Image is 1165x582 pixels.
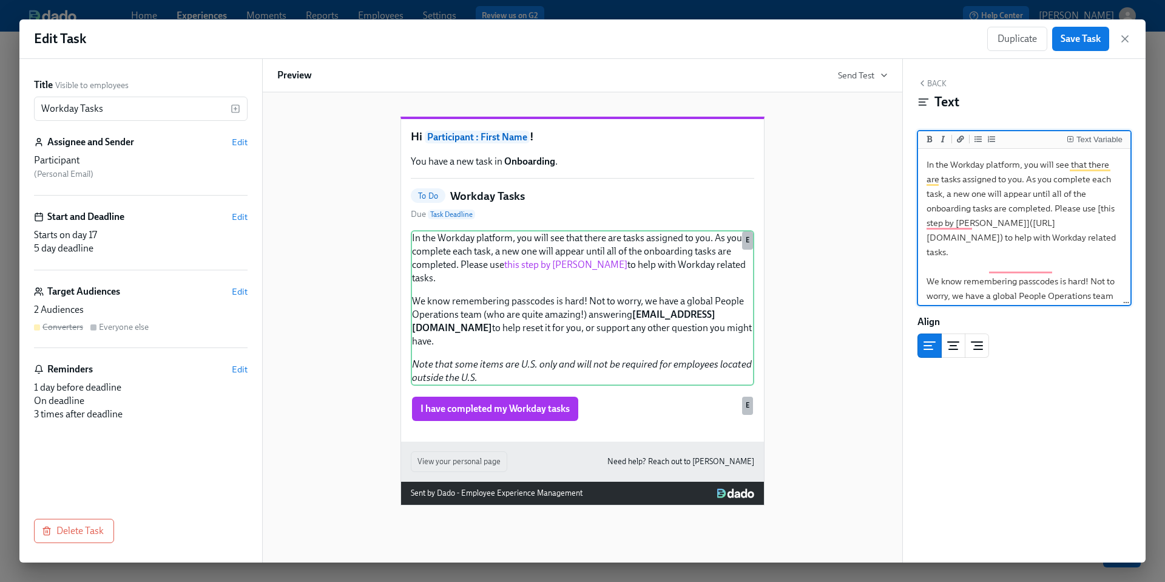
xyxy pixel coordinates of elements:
div: Converters [42,321,83,333]
button: Add bold text [924,133,936,145]
h6: Preview [277,69,312,82]
label: Align [917,315,940,329]
div: Text Variable [1076,135,1123,144]
h6: Target Audiences [47,285,120,298]
button: Add unordered list [972,133,984,145]
span: Save Task [1061,33,1101,45]
div: Start and DeadlineEditStarts on day 175 day deadline [34,210,248,270]
label: Title [34,78,53,92]
span: To Do [411,191,445,200]
span: Visible to employees [55,80,129,91]
svg: Right [970,338,984,353]
button: Delete Task [34,519,114,543]
h1: Edit Task [34,30,86,48]
div: Used by Everyone else audience [742,397,753,415]
div: In the Workday platform, you will see that there are tasks assigned to you. As you complete each ... [411,230,754,386]
img: Dado [717,488,754,498]
div: 1 day before deadline [34,381,248,394]
span: View your personal page [417,456,501,468]
button: Add italic text [937,133,949,145]
button: Edit [232,136,248,148]
textarea: To enrich screen reader interactions, please activate Accessibility in Grammarly extension settings [920,151,1128,426]
div: Sent by Dado - Employee Experience Management [411,487,582,500]
div: 3 times after deadline [34,408,248,421]
span: Participant : First Name [425,131,530,143]
div: On deadline [34,394,248,408]
div: I have completed my Workday tasksE [411,395,754,422]
h6: Assignee and Sender [47,135,134,149]
div: text alignment [917,334,989,358]
h1: Hi ! [411,129,754,145]
svg: Insert text variable [231,104,240,114]
button: center aligned [941,334,965,358]
button: Edit [232,286,248,298]
button: right aligned [965,334,989,358]
span: Duplicate [998,33,1037,45]
button: Edit [232,211,248,223]
div: RemindersEdit1 day before deadlineOn deadline3 times after deadline [34,363,248,421]
p: You have a new task in . [411,155,754,168]
div: Block ID: F1aTd2a0Kj0 [917,368,1131,381]
button: Duplicate [987,27,1047,51]
div: Target AudiencesEdit2 AudiencesConvertersEveryone else [34,285,248,348]
h6: Start and Deadline [47,210,124,224]
button: Back [917,78,947,88]
h4: Text [934,93,959,111]
button: Send Test [838,69,888,81]
div: Starts on day 17 [34,228,248,242]
span: Task Deadline [428,210,475,219]
strong: Onboarding [504,156,555,167]
button: Insert Text Variable [1064,133,1125,145]
button: View your personal page [411,451,507,472]
div: Everyone else [99,321,149,333]
div: Assignee and SenderEditParticipant (Personal Email) [34,135,248,196]
button: Save Task [1052,27,1109,51]
div: 2 Audiences [34,303,248,317]
h5: Workday Tasks [450,188,525,204]
button: left aligned [917,334,942,358]
span: Due [411,208,475,221]
button: Add a link [954,133,967,145]
h6: Reminders [47,363,93,376]
svg: Center [946,338,961,353]
span: 5 day deadline [34,242,93,254]
a: Need help? Reach out to [PERSON_NAME] [607,455,754,468]
span: Delete Task [44,525,104,537]
div: Used by Everyone else audience [742,231,753,250]
button: Add ordered list [985,133,998,145]
svg: Left [922,338,937,353]
span: ( Personal Email ) [34,169,93,179]
button: Edit [232,363,248,375]
div: Participant [34,154,248,167]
